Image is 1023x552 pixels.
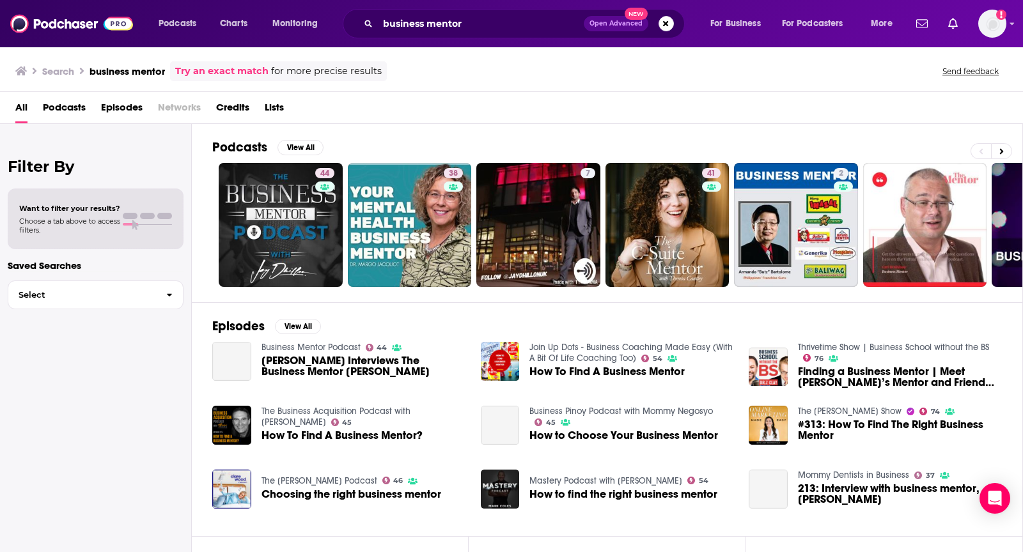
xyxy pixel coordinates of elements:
h2: Episodes [212,318,265,334]
span: Monitoring [272,15,318,33]
span: Credits [216,97,249,123]
a: Business Mentor Podcast [262,342,361,353]
a: Mastery Podcast with Mark Coles [529,475,682,486]
a: How to find the right business mentor [529,489,717,500]
a: Charts [212,13,255,34]
a: Ant Knight Interviews The Business Mentor Jay Dhillon [212,342,251,381]
span: 45 [546,420,556,425]
span: 76 [815,356,824,362]
img: Choosing the right business mentor [212,470,251,509]
a: Try an exact match [175,64,269,79]
a: The Business Acquisition Podcast with Bruce Whipple [262,406,410,427]
a: The Clare Wood Podcast [262,475,377,486]
button: open menu [263,13,334,34]
img: Podchaser - Follow, Share and Rate Podcasts [10,11,133,36]
span: 38 [449,167,458,180]
a: 54 [641,355,662,362]
a: Finding a Business Mentor | Meet Clay’s Mentor and Friend Terry Fisher [798,366,1002,388]
span: For Business [710,15,761,33]
a: 44 [219,163,343,287]
a: 2 [734,163,858,287]
span: Logged in as TeemsPR [978,10,1006,38]
a: How to Choose Your Business Mentor [481,406,520,445]
span: for more precise results [271,64,382,79]
input: Search podcasts, credits, & more... [378,13,584,34]
button: View All [277,140,324,155]
h3: Search [42,65,74,77]
a: Join Up Dots - Business Coaching Made Easy (With A Bit Of Life Coaching Too) [529,342,733,364]
a: 54 [687,477,708,484]
a: 213: Interview with business mentor, Sarah Walton [798,483,1002,505]
span: 44 [377,345,387,351]
h2: Filter By [8,157,184,176]
span: 46 [393,478,403,484]
img: How to find the right business mentor [481,470,520,509]
span: More [871,15,893,33]
a: 44 [366,344,387,351]
span: 2 [839,167,843,180]
button: open menu [862,13,909,34]
button: Select [8,280,184,309]
a: Episodes [101,97,143,123]
a: 38 [444,168,463,178]
span: 41 [707,167,715,180]
button: open menu [774,13,862,34]
span: Charts [220,15,247,33]
span: Podcasts [159,15,196,33]
span: [PERSON_NAME] Interviews The Business Mentor [PERSON_NAME] [262,355,465,377]
a: Show notifications dropdown [943,13,963,34]
button: Show profile menu [978,10,1006,38]
span: 45 [342,420,352,425]
p: Saved Searches [8,259,184,272]
a: 74 [919,408,940,415]
button: open menu [701,13,777,34]
img: Finding a Business Mentor | Meet Clay’s Mentor and Friend Terry Fisher [749,348,788,387]
h2: Podcasts [212,139,267,155]
img: #313: How To Find The Right Business Mentor [749,406,788,445]
a: Ant Knight Interviews The Business Mentor Jay Dhillon [262,355,465,377]
span: 54 [653,356,662,362]
div: Search podcasts, credits, & more... [355,9,697,38]
span: For Podcasters [782,15,843,33]
a: Lists [265,97,284,123]
span: 74 [931,409,940,415]
img: How To Find A Business Mentor [481,342,520,381]
a: Show notifications dropdown [911,13,933,34]
a: Mommy Dentists in Business [798,470,909,480]
a: 38 [348,163,472,287]
a: All [15,97,27,123]
button: Open AdvancedNew [584,16,648,31]
a: Podcasts [43,97,86,123]
img: How To Find A Business Mentor? [212,406,251,445]
a: 76 [803,354,824,362]
span: How to Choose Your Business Mentor [529,430,718,441]
span: Networks [158,97,201,123]
span: Choose a tab above to access filters. [19,217,120,234]
a: The Amy Porterfield Show [798,406,902,417]
span: 7 [586,167,590,180]
span: 213: Interview with business mentor, [PERSON_NAME] [798,483,1002,505]
span: 37 [926,473,935,479]
span: 54 [699,478,708,484]
a: 45 [535,418,556,426]
span: Open Advanced [590,20,643,27]
a: 46 [382,477,403,484]
a: Thrivetime Show | Business School without the BS [798,342,989,353]
button: open menu [150,13,213,34]
div: Open Intercom Messenger [980,483,1010,514]
a: EpisodesView All [212,318,321,334]
span: How To Find A Business Mentor? [262,430,423,441]
span: Choosing the right business mentor [262,489,441,500]
a: 45 [331,418,352,426]
a: 37 [914,471,935,479]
